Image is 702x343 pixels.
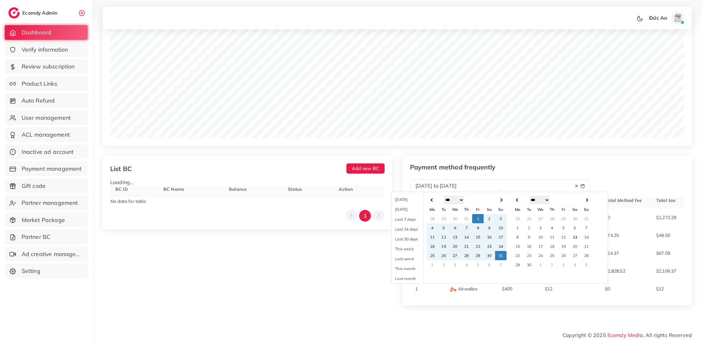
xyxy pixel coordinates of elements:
[495,251,507,260] td: 31
[545,285,552,293] p: $12
[581,251,592,260] td: 28
[546,251,558,260] td: 25
[5,247,88,261] a: Ad creative management
[115,186,128,192] span: BC ID
[558,214,569,223] td: 29
[535,205,546,214] th: We
[671,11,684,24] img: avatar
[484,223,495,232] td: 9
[581,260,592,269] td: 5
[229,186,247,192] span: Balance
[438,223,450,232] td: 5
[512,223,523,232] td: 1
[523,232,535,242] td: 9
[450,214,461,223] td: 30
[5,213,88,227] a: Market Package
[546,214,558,223] td: 28
[22,10,59,16] h2: Ecomdy Admin
[472,251,484,260] td: 29
[427,242,438,251] td: 18
[391,195,436,204] li: [DATE]
[646,11,687,24] a: Đức Anavatar
[5,59,88,74] a: Review subscription
[391,244,436,254] li: This week
[535,251,546,260] td: 24
[581,242,592,251] td: 21
[495,242,507,251] td: 24
[605,267,625,275] p: $2,828.52
[569,223,581,232] td: 6
[512,232,523,242] td: 8
[472,260,484,269] td: 5
[535,260,546,269] td: 1
[461,242,472,251] td: 21
[656,267,676,275] p: $2,106.37
[5,179,88,193] a: Gift code
[438,232,450,242] td: 12
[656,285,664,293] p: $12
[415,182,457,189] span: [DATE] to [DATE]
[5,145,88,159] a: Inactive ad account
[512,205,523,214] th: Mo
[110,198,384,204] div: No data for table
[581,232,592,242] td: 14
[607,332,643,338] a: Ecomdy Media
[8,7,20,18] img: logo
[339,186,353,192] span: Action
[605,232,619,239] p: $74.25
[22,148,74,156] span: Inactive ad account
[605,285,610,293] p: $0
[535,232,546,242] td: 10
[288,186,302,192] span: Status
[427,205,438,214] th: Mo
[461,251,472,260] td: 28
[523,205,535,214] th: Tu
[472,232,484,242] td: 15
[163,186,184,192] span: BC Name
[472,223,484,232] td: 8
[461,205,472,214] th: Th
[427,251,438,260] td: 25
[605,249,619,257] p: $54.37
[22,28,51,37] span: Dashboard
[495,260,507,269] td: 7
[461,232,472,242] td: 14
[450,260,461,269] td: 3
[495,232,507,242] td: 17
[22,216,65,224] span: Market Package
[5,25,88,40] a: Dashboard
[484,242,495,251] td: 23
[438,205,450,214] th: Tu
[546,242,558,251] td: 18
[535,242,546,251] td: 17
[5,264,88,278] a: Setting
[5,93,88,108] a: Auto Refund
[391,274,436,283] li: Last month
[569,205,581,214] th: Sa
[22,96,55,105] span: Auto Refund
[558,242,569,251] td: 19
[649,14,667,22] p: Đức An
[484,260,495,269] td: 6
[391,204,436,214] li: [DATE]
[359,210,371,222] button: Go to page 1
[523,260,535,269] td: 30
[461,214,472,223] td: 31
[484,232,495,242] td: 16
[450,287,457,292] img: payment
[656,197,676,203] span: Total tax
[512,251,523,260] td: 22
[523,214,535,223] td: 26
[656,214,676,221] p: $1,272.29
[22,182,46,190] span: Gift code
[5,111,88,125] a: User management
[22,250,83,258] span: Ad creative management
[22,80,57,88] span: Product Links
[450,232,461,242] td: 13
[391,214,436,224] li: Last 7 days
[535,223,546,232] td: 3
[5,42,88,57] a: Verify information
[643,331,692,339] span: , All rights Reserved
[472,242,484,251] td: 22
[427,260,438,269] td: 1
